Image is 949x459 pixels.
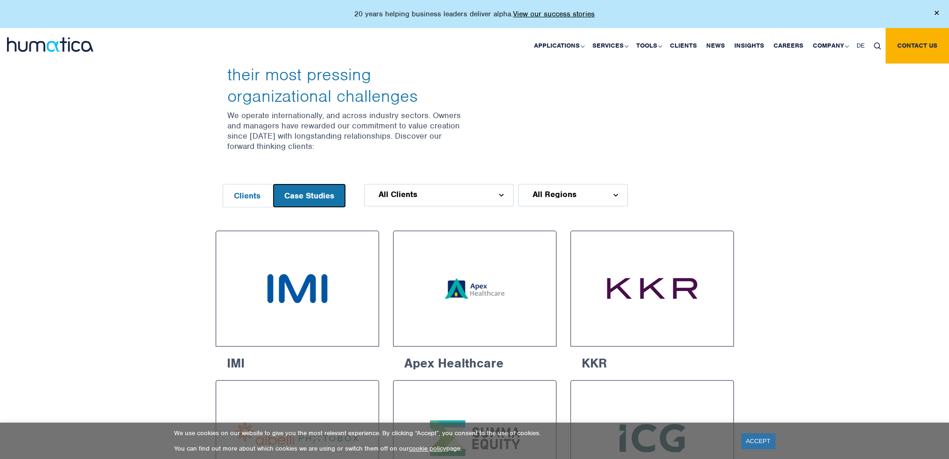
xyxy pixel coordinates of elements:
[741,433,775,449] a: ACCEPT
[227,42,464,106] span: with their most pressing organizational challenges
[174,429,730,437] p: We use cookies on our website to give you the most relevant experience. By clicking “Accept”, you...
[570,346,734,376] h6: KKR
[174,445,730,452] p: You can find out more about which cookies we are using or switch them off on our page.
[409,445,446,452] a: cookie policy
[613,194,618,197] img: d_arroww
[499,194,503,197] img: d_arroww
[874,42,881,49] img: search_icon
[274,184,345,207] button: Case Studies
[216,346,379,376] h6: IMI
[852,28,869,64] a: DE
[808,28,852,64] a: Company
[354,9,595,19] p: 20 years helping business leaders deliver alpha.
[227,21,468,106] h3: Supporting business leaders and private equity sponsors
[435,248,515,329] img: Apex Healthcare
[857,42,865,49] span: DE
[379,191,417,198] span: All Clients
[7,37,93,52] img: logo
[665,28,702,64] a: Clients
[223,184,271,207] button: Clients
[886,28,949,64] a: Contact us
[702,28,730,64] a: News
[588,248,716,329] img: KKR
[632,28,665,64] a: Tools
[513,9,595,19] a: View our success stories
[393,346,556,376] h6: Apex Healthcare
[233,248,361,329] img: IMI
[227,110,468,151] p: We operate internationally, and across industry sectors. Owners and managers have rewarded our co...
[529,28,588,64] a: Applications
[730,28,769,64] a: Insights
[533,191,576,198] span: All Regions
[588,28,632,64] a: Services
[769,28,808,64] a: Careers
